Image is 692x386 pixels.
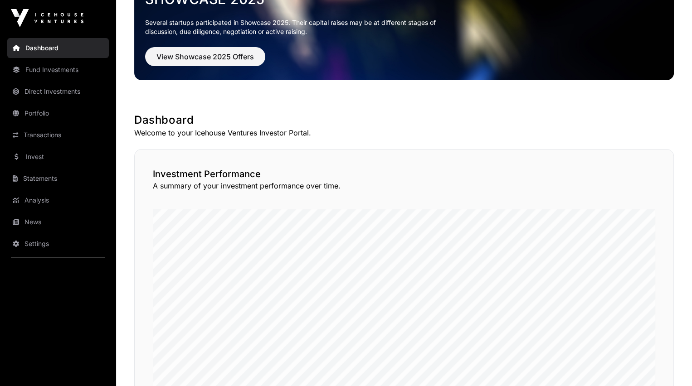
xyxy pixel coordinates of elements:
[145,47,265,66] button: View Showcase 2025 Offers
[11,9,83,27] img: Icehouse Ventures Logo
[7,60,109,80] a: Fund Investments
[7,103,109,123] a: Portfolio
[7,169,109,188] a: Statements
[7,212,109,232] a: News
[145,18,450,36] p: Several startups participated in Showcase 2025. Their capital raises may be at different stages o...
[7,234,109,254] a: Settings
[156,51,254,62] span: View Showcase 2025 Offers
[7,190,109,210] a: Analysis
[647,343,692,386] iframe: Chat Widget
[7,125,109,145] a: Transactions
[153,168,655,180] h2: Investment Performance
[7,82,109,101] a: Direct Investments
[7,38,109,58] a: Dashboard
[145,56,265,65] a: View Showcase 2025 Offers
[7,147,109,167] a: Invest
[153,180,655,191] p: A summary of your investment performance over time.
[134,113,674,127] h1: Dashboard
[134,127,674,138] p: Welcome to your Icehouse Ventures Investor Portal.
